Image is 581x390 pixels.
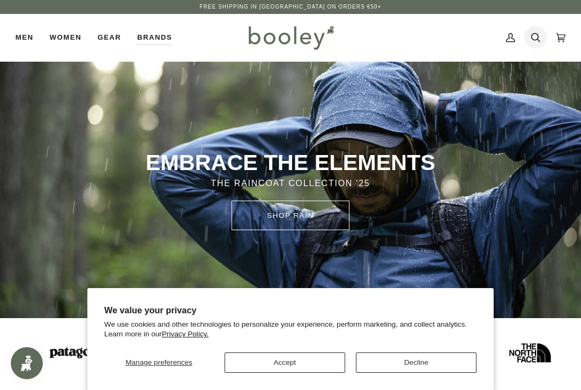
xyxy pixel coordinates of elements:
a: Men [16,14,42,61]
span: Brands [137,32,172,43]
a: Brands [129,14,180,61]
span: Men [16,32,34,43]
span: Gear [98,32,121,43]
h2: We value your privacy [105,305,477,315]
a: Privacy Policy. [162,330,208,338]
button: Accept [225,352,345,373]
button: Manage preferences [105,352,214,373]
a: Gear [90,14,129,61]
a: SHOP rain [232,201,349,230]
a: Women [42,14,90,61]
img: Booley [244,22,338,53]
p: Free Shipping in [GEOGRAPHIC_DATA] on Orders €50+ [199,3,381,11]
p: EMBRACE THE ELEMENTS [114,149,467,177]
p: We use cookies and other technologies to personalize your experience, perform marketing, and coll... [105,320,477,339]
iframe: Button to open loyalty program pop-up [11,347,43,379]
span: Manage preferences [125,358,192,366]
p: THE RAINCOAT COLLECTION '25 [114,177,467,190]
span: Women [50,32,81,43]
button: Decline [356,352,476,373]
